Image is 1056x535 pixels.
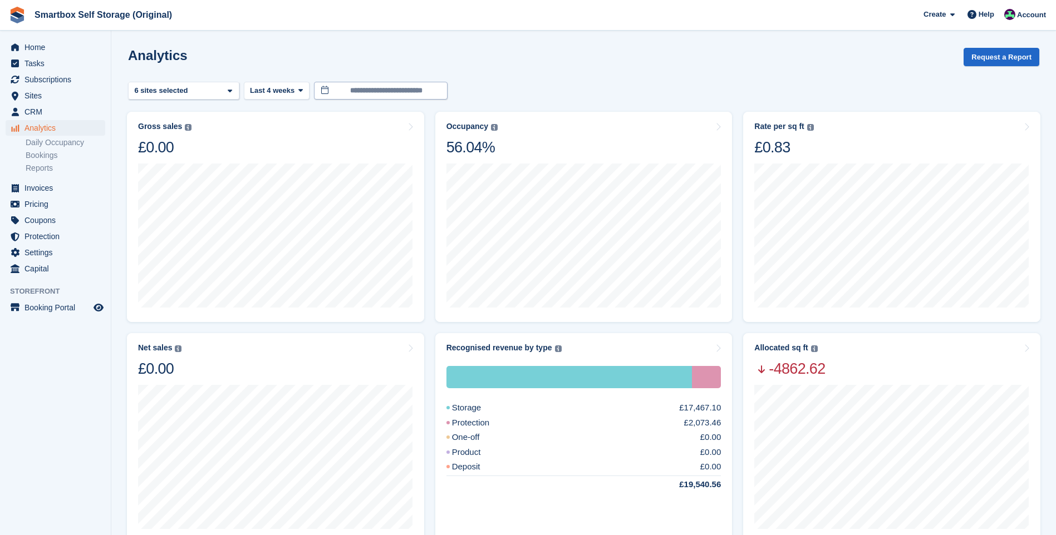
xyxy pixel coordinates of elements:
a: menu [6,300,105,315]
div: £0.00 [700,446,721,459]
span: Subscriptions [24,72,91,87]
div: 56.04% [446,138,498,157]
a: menu [6,212,105,228]
div: Allocated sq ft [754,343,808,353]
img: icon-info-grey-7440780725fd019a000dd9b08b2336e03edf1995a4989e88bcd33f0948082b44.svg [811,345,818,352]
a: Preview store [92,301,105,314]
img: icon-info-grey-7440780725fd019a000dd9b08b2336e03edf1995a4989e88bcd33f0948082b44.svg [491,124,498,131]
span: Account [1017,9,1046,21]
a: menu [6,120,105,136]
a: menu [6,88,105,103]
span: Tasks [24,56,91,71]
a: Daily Occupancy [26,137,105,148]
div: Product [446,446,508,459]
a: menu [6,245,105,260]
span: Home [24,39,91,55]
a: Reports [26,163,105,174]
button: Last 4 weeks [244,82,310,100]
div: Recognised revenue by type [446,343,552,353]
span: Coupons [24,212,91,228]
div: Storage [446,402,508,414]
span: Analytics [24,120,91,136]
span: Sites [24,88,91,103]
div: £0.00 [700,460,721,473]
div: Rate per sq ft [754,122,804,131]
img: icon-info-grey-7440780725fd019a000dd9b08b2336e03edf1995a4989e88bcd33f0948082b44.svg [807,124,814,131]
img: icon-info-grey-7440780725fd019a000dd9b08b2336e03edf1995a4989e88bcd33f0948082b44.svg [175,345,181,352]
a: menu [6,180,105,196]
img: icon-info-grey-7440780725fd019a000dd9b08b2336e03edf1995a4989e88bcd33f0948082b44.svg [185,124,191,131]
div: £17,467.10 [679,402,721,414]
div: Storage [446,366,692,388]
span: Capital [24,261,91,276]
img: Alex Selenitsas [1004,9,1015,20]
a: Smartbox Self Storage (Original) [30,6,176,24]
div: £0.00 [700,431,721,444]
h2: Analytics [128,48,188,63]
div: £2,073.46 [684,417,721,429]
div: 6 sites selected [132,85,192,96]
div: Gross sales [138,122,182,131]
span: -4862.62 [754,359,825,378]
a: Bookings [26,150,105,161]
div: Occupancy [446,122,488,131]
div: £0.00 [138,359,181,378]
div: £0.83 [754,138,813,157]
a: menu [6,229,105,244]
span: Protection [24,229,91,244]
div: Protection [446,417,517,429]
span: Booking Portal [24,300,91,315]
div: £19,540.56 [652,478,721,491]
button: Request a Report [964,48,1039,66]
span: CRM [24,104,91,120]
span: Invoices [24,180,91,196]
div: £0.00 [138,138,191,157]
div: Protection [692,366,721,388]
span: Settings [24,245,91,260]
a: menu [6,104,105,120]
a: menu [6,261,105,276]
div: One-off [446,431,507,444]
a: menu [6,72,105,87]
span: Storefront [10,286,111,297]
a: menu [6,56,105,71]
span: Last 4 weeks [250,85,294,96]
div: Net sales [138,343,172,353]
span: Create [924,9,946,20]
div: Deposit [446,460,507,473]
img: icon-info-grey-7440780725fd019a000dd9b08b2336e03edf1995a4989e88bcd33f0948082b44.svg [555,345,562,352]
a: menu [6,196,105,212]
a: menu [6,39,105,55]
span: Help [979,9,994,20]
img: stora-icon-8386f47178a22dfd0bd8f6a31ec36ba5ce8667c1dd55bd0f319d3a0aa187defe.svg [9,7,26,23]
span: Pricing [24,196,91,212]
